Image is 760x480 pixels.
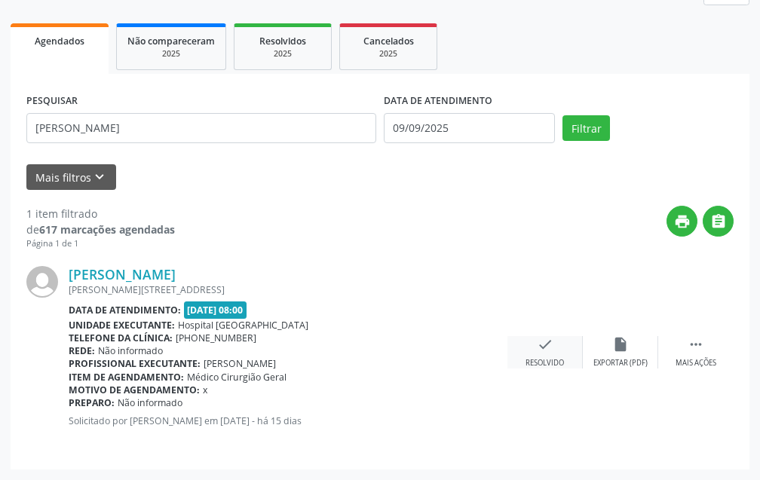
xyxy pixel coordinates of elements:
[69,344,95,357] b: Rede:
[118,396,182,409] span: Não informado
[26,113,376,143] input: Nome, CNS
[667,206,697,237] button: print
[98,344,163,357] span: Não informado
[69,266,176,283] a: [PERSON_NAME]
[351,48,426,60] div: 2025
[127,35,215,47] span: Não compareceram
[688,336,704,353] i: 
[69,414,507,427] p: Solicitado por [PERSON_NAME] em [DATE] - há 15 dias
[69,319,175,332] b: Unidade executante:
[204,357,276,370] span: [PERSON_NAME]
[69,304,181,316] b: Data de atendimento:
[127,48,215,60] div: 2025
[176,332,256,344] span: [PHONE_NUMBER]
[710,213,727,230] i: 
[69,396,115,409] b: Preparo:
[676,358,716,368] div: Mais ações
[245,48,320,60] div: 2025
[69,384,200,396] b: Motivo de agendamento:
[26,164,116,191] button: Mais filtroskeyboard_arrow_down
[674,213,691,230] i: print
[184,301,247,319] span: [DATE] 08:00
[26,222,175,237] div: de
[384,90,492,113] label: DATA DE ATENDIMENTO
[526,358,564,368] div: Resolvido
[363,35,414,47] span: Cancelados
[26,237,175,250] div: Página 1 de 1
[187,371,287,384] span: Médico Cirurgião Geral
[26,90,78,113] label: PESQUISAR
[69,283,507,296] div: [PERSON_NAME][STREET_ADDRESS]
[91,169,108,185] i: keyboard_arrow_down
[26,266,58,298] img: img
[26,206,175,222] div: 1 item filtrado
[703,206,734,237] button: 
[35,35,84,47] span: Agendados
[39,222,175,237] strong: 617 marcações agendadas
[178,319,308,332] span: Hospital [GEOGRAPHIC_DATA]
[537,336,553,353] i: check
[69,371,184,384] b: Item de agendamento:
[259,35,306,47] span: Resolvidos
[69,357,201,370] b: Profissional executante:
[69,332,173,344] b: Telefone da clínica:
[384,113,555,143] input: Selecione um intervalo
[203,384,207,396] span: x
[593,358,648,368] div: Exportar (PDF)
[562,115,610,141] button: Filtrar
[612,336,629,353] i: insert_drive_file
